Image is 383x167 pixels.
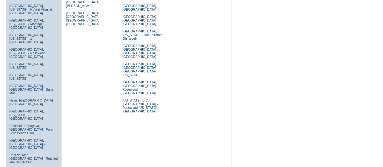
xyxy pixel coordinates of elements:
a: [GEOGRAPHIC_DATA], [GEOGRAPHIC_DATA] - [GEOGRAPHIC_DATA] [9,139,45,149]
a: [GEOGRAPHIC_DATA], [US_STATE] - 1 [GEOGRAPHIC_DATA] [9,33,44,44]
a: [GEOGRAPHIC_DATA], [GEOGRAPHIC_DATA] - [GEOGRAPHIC_DATA] [GEOGRAPHIC_DATA] [122,44,158,58]
a: [GEOGRAPHIC_DATA], [GEOGRAPHIC_DATA] - Baha Mar [9,84,53,95]
a: [GEOGRAPHIC_DATA], [GEOGRAPHIC_DATA] - [GEOGRAPHIC_DATA] [US_STATE] [122,62,158,77]
a: [GEOGRAPHIC_DATA], [US_STATE] - Rosewood [GEOGRAPHIC_DATA] [9,48,45,58]
a: [GEOGRAPHIC_DATA], [US_STATE] - Ho'olei Villas at [GEOGRAPHIC_DATA] [9,4,52,15]
a: [GEOGRAPHIC_DATA], [US_STATE] - Montage [GEOGRAPHIC_DATA] [9,18,44,29]
a: [GEOGRAPHIC_DATA], [US_STATE] - The Fairmont Ghirardelli [122,29,162,40]
a: [GEOGRAPHIC_DATA], [US_STATE] [9,62,44,69]
a: [GEOGRAPHIC_DATA], [GEOGRAPHIC_DATA] - [GEOGRAPHIC_DATA] [GEOGRAPHIC_DATA] [66,11,101,26]
a: Nevis, [GEOGRAPHIC_DATA] - [GEOGRAPHIC_DATA] [9,99,55,106]
a: [GEOGRAPHIC_DATA], [US_STATE] [9,73,44,80]
a: [GEOGRAPHIC_DATA], [GEOGRAPHIC_DATA] - [GEOGRAPHIC_DATA] [122,15,158,26]
a: [US_STATE], D.C., [GEOGRAPHIC_DATA] - Rosewood [US_STATE], [GEOGRAPHIC_DATA] [122,99,158,113]
a: [GEOGRAPHIC_DATA], [GEOGRAPHIC_DATA] [122,4,157,11]
a: Real del Mar, [GEOGRAPHIC_DATA] - Real del Mar Beach Club [9,153,58,164]
a: Peninsula Papagayo, [GEOGRAPHIC_DATA] - Poro Poro Beach Club [9,124,53,135]
a: [GEOGRAPHIC_DATA], [GEOGRAPHIC_DATA] - Rosewood [GEOGRAPHIC_DATA] [122,80,158,95]
a: [GEOGRAPHIC_DATA], [US_STATE] - [GEOGRAPHIC_DATA] [9,109,44,120]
